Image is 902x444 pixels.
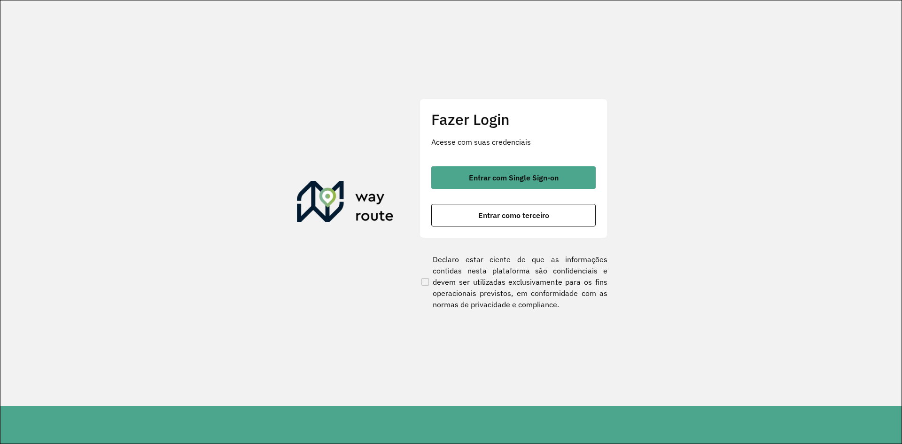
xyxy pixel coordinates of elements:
p: Acesse com suas credenciais [431,136,596,148]
button: button [431,166,596,189]
label: Declaro estar ciente de que as informações contidas nesta plataforma são confidenciais e devem se... [420,254,607,310]
span: Entrar como terceiro [478,211,549,219]
h2: Fazer Login [431,110,596,128]
span: Entrar com Single Sign-on [469,174,559,181]
button: button [431,204,596,226]
img: Roteirizador AmbevTech [297,181,394,226]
